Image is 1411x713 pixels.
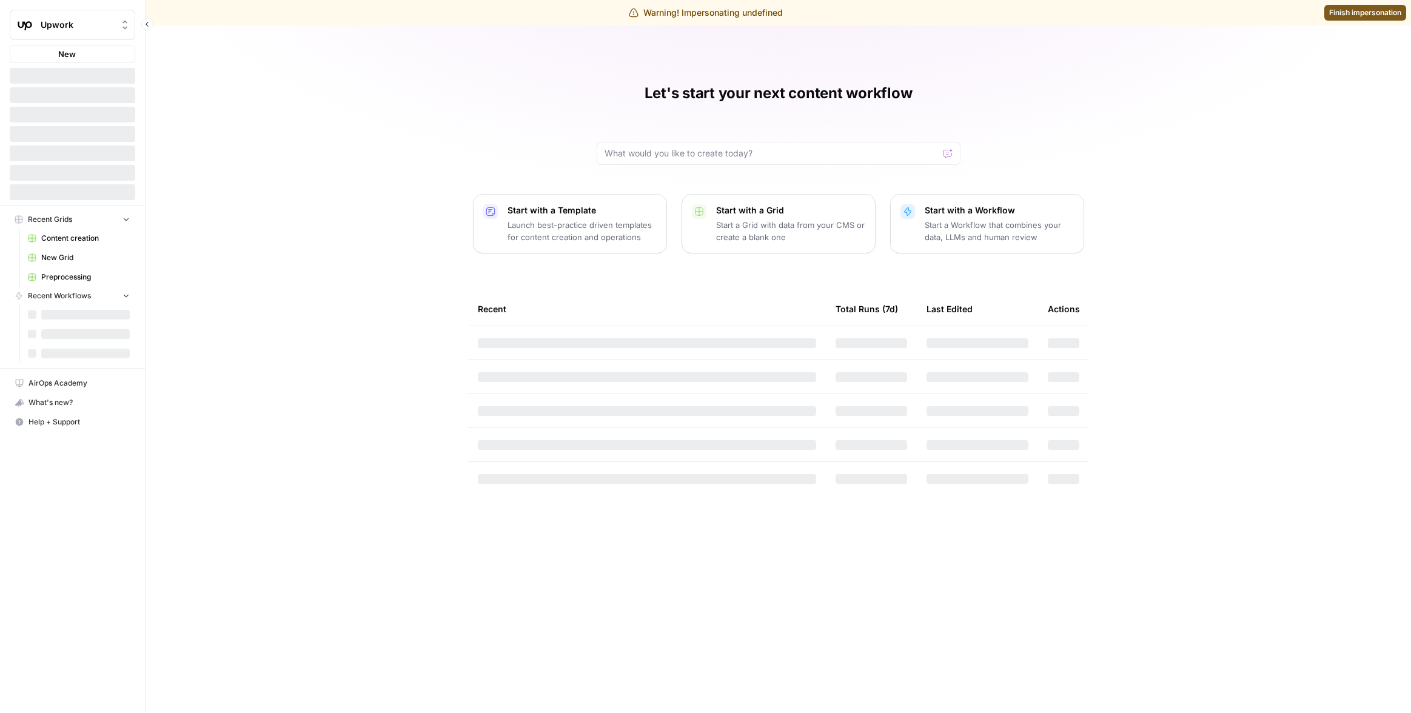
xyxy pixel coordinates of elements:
a: Finish impersonation [1324,5,1406,21]
div: Recent [478,292,816,326]
span: New [58,48,76,60]
p: Start with a Template [508,204,657,216]
p: Start a Grid with data from your CMS or create a blank one [716,219,865,243]
a: Preprocessing [22,267,135,287]
p: Start a Workflow that combines your data, LLMs and human review [925,219,1074,243]
p: Start with a Workflow [925,204,1074,216]
a: Content creation [22,229,135,248]
span: Finish impersonation [1329,7,1401,18]
button: Start with a WorkflowStart a Workflow that combines your data, LLMs and human review [890,194,1084,253]
a: New Grid [22,248,135,267]
button: What's new? [10,393,135,412]
img: Upwork Logo [14,14,36,36]
button: Recent Workflows [10,287,135,305]
button: Recent Grids [10,210,135,229]
button: Help + Support [10,412,135,432]
button: Workspace: Upwork [10,10,135,40]
button: Start with a TemplateLaunch best-practice driven templates for content creation and operations [473,194,667,253]
p: Launch best-practice driven templates for content creation and operations [508,219,657,243]
div: What's new? [10,393,135,412]
a: AirOps Academy [10,373,135,393]
div: Total Runs (7d) [836,292,898,326]
span: Upwork [41,19,114,31]
div: Warning! Impersonating undefined [629,7,783,19]
div: Last Edited [927,292,973,326]
span: Content creation [41,233,130,244]
span: AirOps Academy [28,378,130,389]
button: Start with a GridStart a Grid with data from your CMS or create a blank one [682,194,876,253]
span: Preprocessing [41,272,130,283]
span: Recent Workflows [28,290,91,301]
h1: Let's start your next content workflow [645,84,913,103]
p: Start with a Grid [716,204,865,216]
span: New Grid [41,252,130,263]
button: New [10,45,135,63]
input: What would you like to create today? [605,147,938,159]
span: Recent Grids [28,214,72,225]
span: Help + Support [28,417,130,427]
div: Actions [1048,292,1080,326]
